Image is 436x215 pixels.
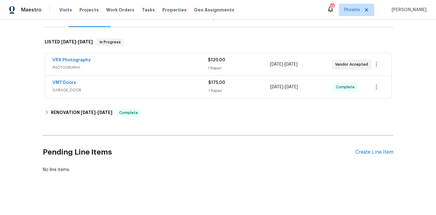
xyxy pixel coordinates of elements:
[61,40,93,44] span: -
[208,81,225,85] span: $175.00
[52,81,76,85] a: VMT Doors
[389,7,427,13] span: [PERSON_NAME]
[162,7,187,13] span: Properties
[106,7,134,13] span: Work Orders
[208,58,225,62] span: $120.00
[79,7,99,13] span: Projects
[208,65,270,71] div: 1 Repair
[194,7,234,13] span: Geo Assignments
[142,8,155,12] span: Tasks
[208,88,271,94] div: 1 Repair
[51,109,112,116] h6: RENOVATION
[270,84,298,90] span: -
[335,61,371,68] span: Vendor Accepted
[117,110,141,116] span: Complete
[285,85,298,89] span: [DATE]
[52,58,91,62] a: VRX Photography
[344,7,360,13] span: Phoenix
[43,138,355,167] h2: Pending Line Items
[81,110,96,115] span: [DATE]
[52,64,208,71] span: PHOTOGRAPHY
[270,85,283,89] span: [DATE]
[97,110,112,115] span: [DATE]
[52,87,208,93] span: GARAGE_DOOR
[336,84,357,90] span: Complete
[61,40,76,44] span: [DATE]
[270,62,283,67] span: [DATE]
[59,7,72,13] span: Visits
[285,62,298,67] span: [DATE]
[270,61,298,68] span: -
[43,167,393,173] div: No line items.
[330,4,334,10] div: 13
[43,105,393,120] div: RENOVATION [DATE]-[DATE]Complete
[81,110,112,115] span: -
[97,39,123,45] span: In Progress
[21,7,42,13] span: Maestro
[45,38,93,46] h6: LISTED
[355,149,393,155] div: Create Line Item
[78,40,93,44] span: [DATE]
[43,32,393,52] div: LISTED [DATE]-[DATE]In Progress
